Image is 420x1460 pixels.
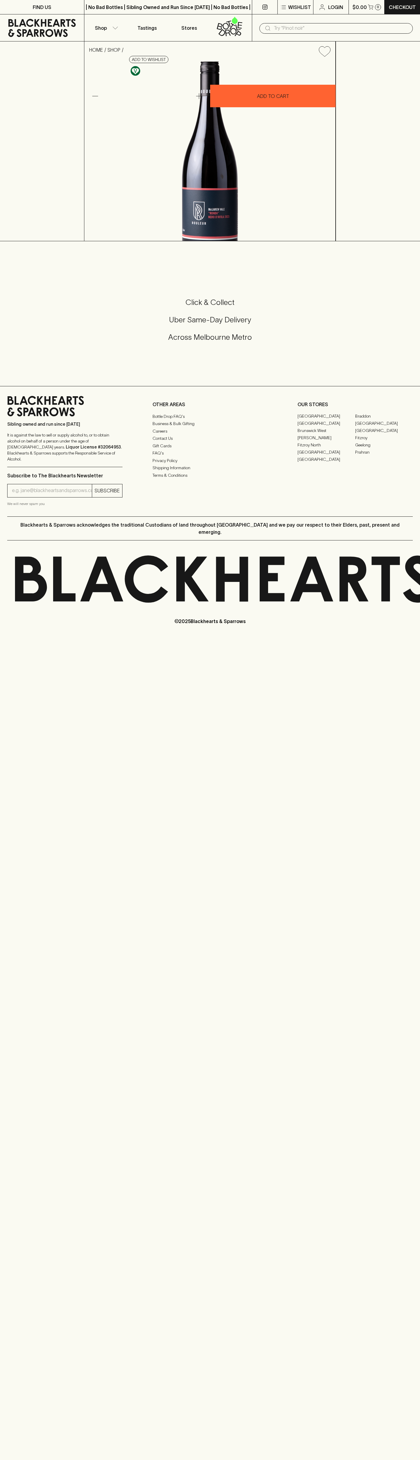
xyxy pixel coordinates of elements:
button: Add to wishlist [129,56,168,63]
a: [GEOGRAPHIC_DATA] [355,420,413,427]
p: OTHER AREAS [153,401,268,408]
a: [GEOGRAPHIC_DATA] [298,413,355,420]
a: [GEOGRAPHIC_DATA] [298,449,355,456]
p: Tastings [137,24,157,32]
a: Privacy Policy [153,457,268,464]
p: Checkout [389,4,416,11]
p: 0 [377,5,379,9]
div: Call to action block [7,273,413,374]
h5: Uber Same-Day Delivery [7,315,413,325]
a: FAQ's [153,450,268,457]
a: [GEOGRAPHIC_DATA] [298,420,355,427]
strong: Liquor License #32064953 [66,445,121,449]
a: Prahran [355,449,413,456]
p: Subscribe to The Blackhearts Newsletter [7,472,122,479]
button: SUBSCRIBE [92,484,122,497]
img: Vegan [131,66,140,76]
p: Stores [181,24,197,32]
p: Login [328,4,343,11]
a: Bottle Drop FAQ's [153,413,268,420]
a: Terms & Conditions [153,472,268,479]
input: Try "Pinot noir" [274,23,408,33]
a: HOME [89,47,103,53]
a: Brunswick West [298,427,355,434]
a: Contact Us [153,435,268,442]
a: [PERSON_NAME] [298,434,355,442]
a: Made without the use of any animal products. [129,65,142,77]
p: ADD TO CART [257,93,289,100]
a: Careers [153,427,268,435]
p: Shop [95,24,107,32]
a: Geelong [355,442,413,449]
h5: Click & Collect [7,297,413,307]
button: ADD TO CART [210,85,336,107]
p: FIND US [33,4,51,11]
img: 34884.png [84,62,335,241]
p: SUBSCRIBE [95,487,120,494]
p: Wishlist [288,4,311,11]
button: Shop [84,14,126,41]
p: Sibling owned and run since [DATE] [7,421,122,427]
a: SHOP [107,47,120,53]
p: $0.00 [352,4,367,11]
h5: Across Melbourne Metro [7,332,413,342]
a: Braddon [355,413,413,420]
a: [GEOGRAPHIC_DATA] [298,456,355,463]
a: [GEOGRAPHIC_DATA] [355,427,413,434]
p: It is against the law to sell or supply alcohol to, or to obtain alcohol on behalf of a person un... [7,432,122,462]
p: We will never spam you [7,501,122,507]
a: Business & Bulk Gifting [153,420,268,427]
a: Fitzroy [355,434,413,442]
p: Blackhearts & Sparrows acknowledges the traditional Custodians of land throughout [GEOGRAPHIC_DAT... [12,521,408,536]
a: Gift Cards [153,442,268,449]
a: Tastings [126,14,168,41]
a: Stores [168,14,210,41]
input: e.g. jane@blackheartsandsparrows.com.au [12,486,92,495]
p: OUR STORES [298,401,413,408]
button: Add to wishlist [316,44,333,59]
a: Fitzroy North [298,442,355,449]
a: Shipping Information [153,464,268,472]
